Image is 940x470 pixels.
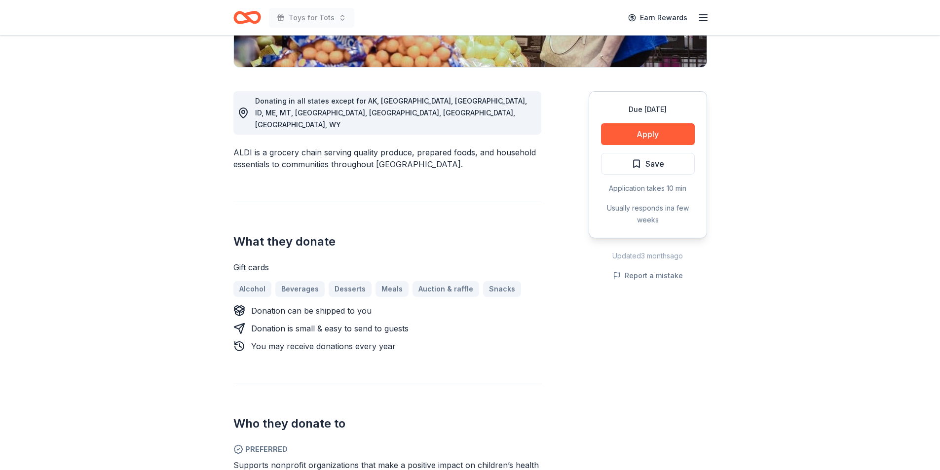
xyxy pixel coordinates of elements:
button: Toys for Tots [269,8,354,28]
button: Save [601,153,695,175]
div: Application takes 10 min [601,182,695,194]
a: Desserts [329,281,372,297]
span: Preferred [233,443,541,455]
span: Donating in all states except for AK, [GEOGRAPHIC_DATA], [GEOGRAPHIC_DATA], ID, ME, MT, [GEOGRAPH... [255,97,527,129]
button: Report a mistake [613,270,683,282]
div: ALDI is a grocery chain serving quality produce, prepared foods, and household essentials to comm... [233,146,541,170]
button: Apply [601,123,695,145]
div: Donation can be shipped to you [251,305,372,317]
a: Home [233,6,261,29]
div: You may receive donations every year [251,340,396,352]
h2: Who they donate to [233,416,541,432]
a: Alcohol [233,281,271,297]
h2: What they donate [233,234,541,250]
span: Save [645,157,664,170]
a: Meals [376,281,409,297]
a: Earn Rewards [622,9,693,27]
div: Usually responds in a few weeks [601,202,695,226]
span: Toys for Tots [289,12,335,24]
a: Snacks [483,281,521,297]
div: Due [DATE] [601,104,695,115]
div: Gift cards [233,261,541,273]
a: Auction & raffle [413,281,479,297]
div: Updated 3 months ago [589,250,707,262]
a: Beverages [275,281,325,297]
div: Donation is small & easy to send to guests [251,323,409,334]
